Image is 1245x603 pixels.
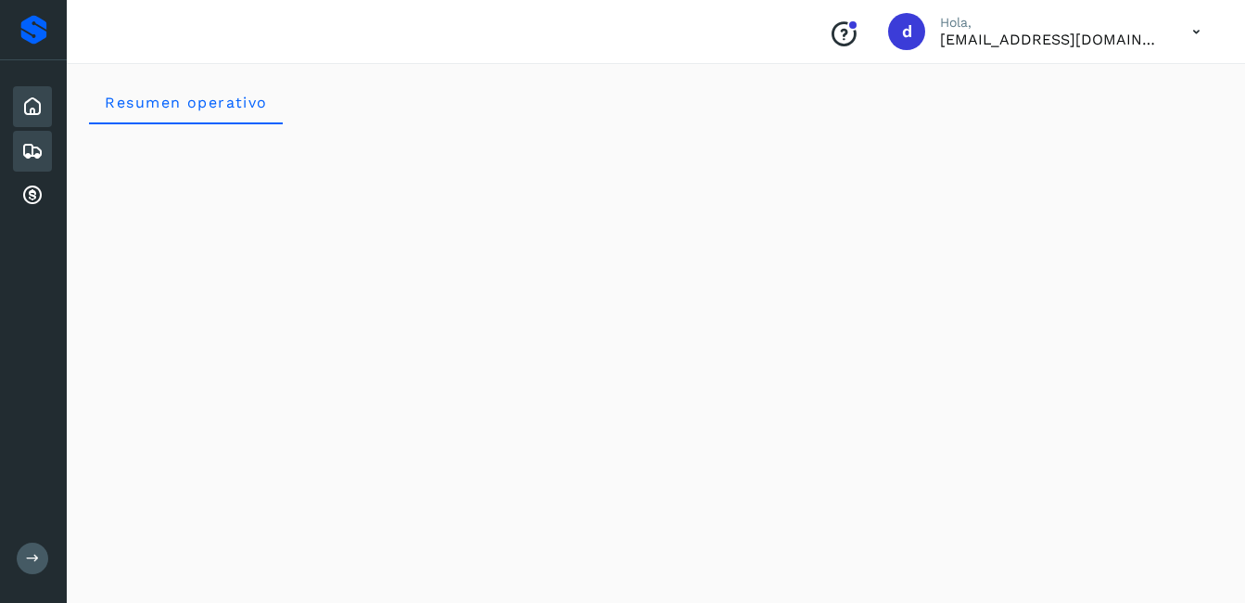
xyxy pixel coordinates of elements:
[13,175,52,216] div: Cuentas por cobrar
[104,94,268,111] span: Resumen operativo
[13,86,52,127] div: Inicio
[940,15,1162,31] p: Hola,
[13,131,52,172] div: Embarques
[940,31,1162,48] p: dcordero@grupoterramex.com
